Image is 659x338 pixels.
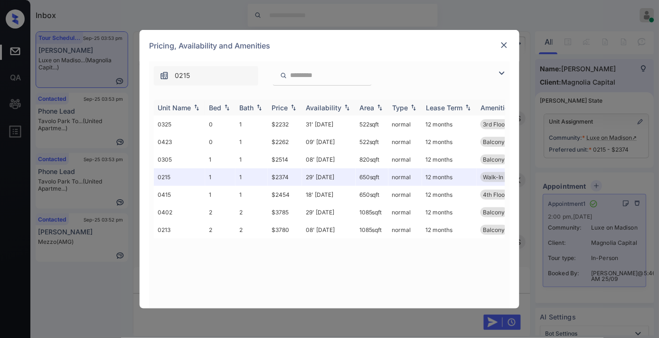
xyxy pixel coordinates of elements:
td: normal [388,203,422,221]
div: Unit Name [158,104,191,112]
td: 0305 [154,151,205,168]
td: 522 sqft [356,116,388,133]
span: 4th Floor [483,191,508,198]
td: 2 [235,221,268,239]
div: Price [272,104,288,112]
img: sorting [192,104,201,111]
td: 09' [DATE] [302,133,356,151]
td: 12 months [422,151,477,168]
span: Balcony [483,156,505,163]
img: icon-zuma [496,68,508,79]
td: 08' [DATE] [302,151,356,168]
td: normal [388,133,422,151]
td: 1 [205,168,235,186]
td: $2454 [268,186,302,203]
td: 0213 [154,221,205,239]
td: 0423 [154,133,205,151]
img: close [499,40,509,50]
td: 0402 [154,203,205,221]
td: $2374 [268,168,302,186]
td: 1 [235,168,268,186]
td: 1 [205,186,235,203]
td: 31' [DATE] [302,116,356,133]
td: 18' [DATE] [302,186,356,203]
td: 522 sqft [356,133,388,151]
img: sorting [409,104,418,111]
td: 2 [235,203,268,221]
td: 0325 [154,116,205,133]
td: 650 sqft [356,168,388,186]
td: 1 [235,133,268,151]
td: 0 [205,133,235,151]
td: 2 [205,203,235,221]
img: sorting [289,104,298,111]
td: 0415 [154,186,205,203]
td: 29' [DATE] [302,168,356,186]
td: 1 [235,186,268,203]
div: Amenities [480,104,512,112]
td: 12 months [422,186,477,203]
td: 12 months [422,168,477,186]
td: 2 [205,221,235,239]
td: normal [388,116,422,133]
div: Type [392,104,408,112]
span: Walk-In Closet [483,174,522,181]
td: 12 months [422,116,477,133]
td: $3785 [268,203,302,221]
img: icon-zuma [160,71,169,80]
td: normal [388,151,422,168]
td: 650 sqft [356,186,388,203]
td: 12 months [422,221,477,239]
td: 820 sqft [356,151,388,168]
img: sorting [222,104,232,111]
img: sorting [254,104,264,111]
td: 12 months [422,133,477,151]
td: $2514 [268,151,302,168]
span: 0215 [175,70,190,81]
td: 1085 sqft [356,203,388,221]
td: $3780 [268,221,302,239]
td: 1 [205,151,235,168]
td: 1085 sqft [356,221,388,239]
td: 08' [DATE] [302,221,356,239]
div: Area [359,104,374,112]
td: 12 months [422,203,477,221]
img: icon-zuma [280,71,287,80]
td: 0 [205,116,235,133]
td: normal [388,186,422,203]
img: sorting [463,104,473,111]
td: 1 [235,116,268,133]
div: Bath [239,104,254,112]
td: $2232 [268,116,302,133]
td: normal [388,221,422,239]
div: Bed [209,104,221,112]
td: 0215 [154,168,205,186]
span: Balcony Small [483,138,522,145]
td: $2262 [268,133,302,151]
td: normal [388,168,422,186]
div: Availability [306,104,341,112]
td: 1 [235,151,268,168]
span: Balcony [483,226,505,233]
img: sorting [342,104,352,111]
span: 3rd Floor [483,121,508,128]
td: 29' [DATE] [302,203,356,221]
div: Lease Term [426,104,462,112]
img: sorting [375,104,385,111]
span: Balcony [483,209,505,216]
div: Pricing, Availability and Amenities [140,30,519,61]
